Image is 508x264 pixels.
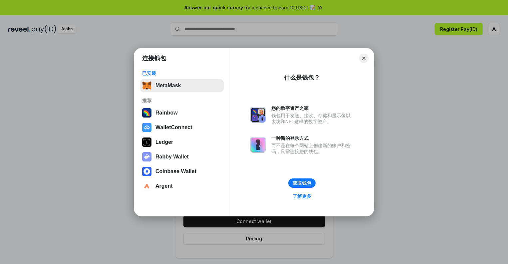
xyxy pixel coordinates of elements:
img: svg+xml,%3Csvg%20xmlns%3D%22http%3A%2F%2Fwww.w3.org%2F2000%2Fsvg%22%20fill%3D%22none%22%20viewBox... [250,107,266,123]
div: WalletConnect [155,125,192,131]
img: svg+xml,%3Csvg%20xmlns%3D%22http%3A%2F%2Fwww.w3.org%2F2000%2Fsvg%22%20width%3D%2228%22%20height%3... [142,137,151,147]
button: WalletConnect [140,121,224,134]
a: 了解更多 [289,192,315,200]
button: Ledger [140,135,224,149]
div: 推荐 [142,98,222,104]
button: Close [359,54,369,63]
div: 已安装 [142,70,222,76]
div: Ledger [155,139,173,145]
div: 而不是在每个网站上创建新的账户和密码，只需连接您的钱包。 [271,142,354,154]
div: 您的数字资产之家 [271,105,354,111]
img: svg+xml,%3Csvg%20xmlns%3D%22http%3A%2F%2Fwww.w3.org%2F2000%2Fsvg%22%20fill%3D%22none%22%20viewBox... [142,152,151,161]
div: 钱包用于发送、接收、存储和显示像以太坊和NFT这样的数字资产。 [271,113,354,125]
div: 什么是钱包？ [284,74,320,82]
button: Rabby Wallet [140,150,224,163]
div: Rainbow [155,110,178,116]
div: Rabby Wallet [155,154,189,160]
button: Coinbase Wallet [140,165,224,178]
button: Rainbow [140,106,224,120]
img: svg+xml,%3Csvg%20fill%3D%22none%22%20height%3D%2233%22%20viewBox%3D%220%200%2035%2033%22%20width%... [142,81,151,90]
div: 了解更多 [293,193,311,199]
img: svg+xml,%3Csvg%20width%3D%22120%22%20height%3D%22120%22%20viewBox%3D%220%200%20120%20120%22%20fil... [142,108,151,118]
img: svg+xml,%3Csvg%20width%3D%2228%22%20height%3D%2228%22%20viewBox%3D%220%200%2028%2028%22%20fill%3D... [142,181,151,191]
h1: 连接钱包 [142,54,166,62]
button: MetaMask [140,79,224,92]
div: MetaMask [155,83,181,89]
div: 一种新的登录方式 [271,135,354,141]
div: 获取钱包 [293,180,311,186]
img: svg+xml,%3Csvg%20xmlns%3D%22http%3A%2F%2Fwww.w3.org%2F2000%2Fsvg%22%20fill%3D%22none%22%20viewBox... [250,137,266,153]
div: Coinbase Wallet [155,168,196,174]
img: svg+xml,%3Csvg%20width%3D%2228%22%20height%3D%2228%22%20viewBox%3D%220%200%2028%2028%22%20fill%3D... [142,123,151,132]
div: Argent [155,183,173,189]
img: svg+xml,%3Csvg%20width%3D%2228%22%20height%3D%2228%22%20viewBox%3D%220%200%2028%2028%22%20fill%3D... [142,167,151,176]
button: Argent [140,179,224,193]
button: 获取钱包 [288,178,316,188]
